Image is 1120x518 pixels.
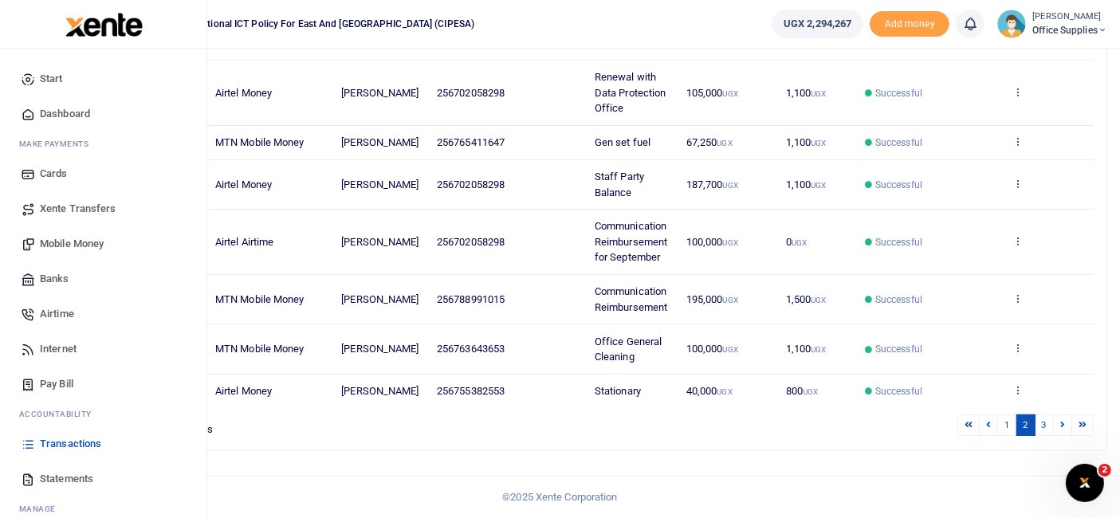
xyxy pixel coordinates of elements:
[27,138,89,150] span: ake Payments
[341,179,419,190] span: [PERSON_NAME]
[723,89,738,98] small: UGX
[40,376,73,392] span: Pay Bill
[686,87,738,99] span: 105,000
[870,11,949,37] li: Toup your wallet
[13,296,194,332] a: Airtime
[13,461,194,496] a: Statements
[1016,414,1036,436] a: 2
[341,87,419,99] span: [PERSON_NAME]
[786,236,807,248] span: 0
[341,343,419,355] span: [PERSON_NAME]
[40,306,74,322] span: Airtime
[40,436,101,452] span: Transactions
[875,235,922,249] span: Successful
[686,385,733,397] span: 40,000
[786,179,827,190] span: 1,100
[595,136,650,148] span: Gen set fuel
[723,181,738,190] small: UGX
[595,171,644,198] span: Staff Party Balance
[595,285,667,313] span: Communication Reimbursement
[875,86,922,100] span: Successful
[40,71,63,87] span: Start
[595,385,641,397] span: Stationary
[1032,23,1107,37] span: Office Supplies
[792,238,807,247] small: UGX
[1066,464,1104,502] iframe: Intercom live chat
[997,10,1026,38] img: profile-user
[40,271,69,287] span: Banks
[215,87,272,99] span: Airtel Money
[31,408,92,420] span: countability
[786,87,827,99] span: 1,100
[723,345,738,354] small: UGX
[875,342,922,356] span: Successful
[40,471,93,487] span: Statements
[786,293,827,305] span: 1,500
[686,343,738,355] span: 100,000
[437,179,505,190] span: 256702058298
[723,238,738,247] small: UGX
[723,296,738,304] small: UGX
[27,503,57,515] span: anage
[686,236,738,248] span: 100,000
[811,181,826,190] small: UGX
[595,71,666,114] span: Renewal with Data Protection Office
[811,89,826,98] small: UGX
[64,18,143,29] a: logo-small logo-large logo-large
[870,17,949,29] a: Add money
[811,296,826,304] small: UGX
[341,236,419,248] span: [PERSON_NAME]
[341,293,419,305] span: [PERSON_NAME]
[1032,10,1107,24] small: [PERSON_NAME]
[13,96,194,131] a: Dashboard
[786,343,827,355] span: 1,100
[13,261,194,296] a: Banks
[13,367,194,402] a: Pay Bill
[437,236,505,248] span: 256702058298
[1098,464,1111,477] span: 2
[215,236,273,248] span: Airtel Airtime
[13,191,194,226] a: Xente Transfers
[811,345,826,354] small: UGX
[40,106,90,122] span: Dashboard
[13,156,194,191] a: Cards
[437,87,505,99] span: 256702058298
[13,61,194,96] a: Start
[215,179,272,190] span: Airtel Money
[997,414,1016,436] a: 1
[96,17,481,31] span: Collaboration on International ICT Policy For East and [GEOGRAPHIC_DATA] (CIPESA)
[997,10,1107,38] a: profile-user [PERSON_NAME] Office Supplies
[875,292,922,307] span: Successful
[40,201,116,217] span: Xente Transfers
[875,384,922,398] span: Successful
[13,226,194,261] a: Mobile Money
[870,11,949,37] span: Add money
[13,426,194,461] a: Transactions
[437,385,505,397] span: 256755382553
[686,136,733,148] span: 67,250
[65,13,143,37] img: logo-large
[686,179,738,190] span: 187,700
[215,343,305,355] span: MTN Mobile Money
[1035,414,1054,436] a: 3
[341,385,419,397] span: [PERSON_NAME]
[811,139,826,147] small: UGX
[765,10,870,38] li: Wallet ballance
[686,293,738,305] span: 195,000
[40,236,104,252] span: Mobile Money
[595,220,667,263] span: Communication Reimbursement for September
[786,385,819,397] span: 800
[215,385,272,397] span: Airtel Money
[215,293,305,305] span: MTN Mobile Money
[341,136,419,148] span: [PERSON_NAME]
[717,387,732,396] small: UGX
[595,336,662,363] span: Office General Cleaning
[13,131,194,156] li: M
[13,402,194,426] li: Ac
[40,166,68,182] span: Cards
[74,413,493,438] div: Showing 11 to 20 of 29 entries
[215,136,305,148] span: MTN Mobile Money
[437,136,505,148] span: 256765411647
[40,341,77,357] span: Internet
[786,136,827,148] span: 1,100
